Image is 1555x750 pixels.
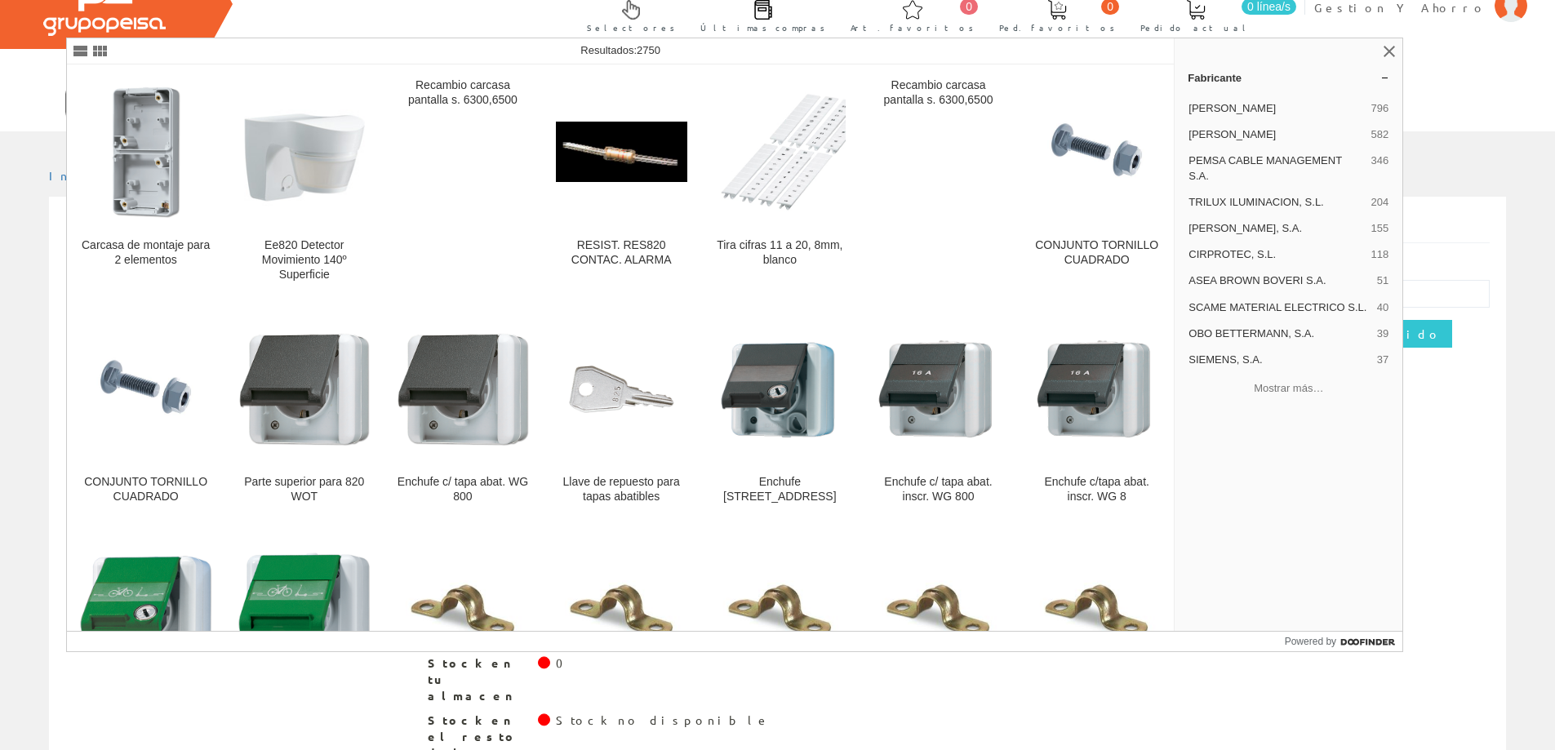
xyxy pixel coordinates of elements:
div: Enchufe c/ tapa abat. inscr. WG 800 [873,475,1004,504]
img: Llave de repuesto para tapas abatibles [556,323,687,455]
div: Enchufe [STREET_ADDRESS] [714,475,846,504]
img: CABALLETE Ø48-50mm [397,545,528,677]
a: Powered by [1285,632,1403,651]
a: Tira cifras 11 a 20, 8mm, blanco Tira cifras 11 a 20, 8mm, blanco [701,65,859,301]
span: 582 [1371,127,1389,142]
span: 51 [1377,273,1388,288]
img: Enchufe SCHUKO® 16 A / 250 V~ [80,545,211,677]
img: CABALLETE Ø31-32mm [714,545,846,677]
a: CONJUNTO TORNILLO CUADRADO CONJUNTO TORNILLO CUADRADO [1018,65,1175,301]
img: Ee820 Detector Movimiento 140º Superficie [238,86,370,217]
a: Enchufe c/ tapa abat. inscr. WG 800 Enchufe c/ tapa abat. inscr. WG 800 [860,302,1017,523]
img: CABALLETE Ø25-26mm [1031,545,1162,677]
div: Stock no disponible [556,712,770,729]
a: Enchufe c/ cierre seguirdad WG 800 Enchufe [STREET_ADDRESS] [701,302,859,523]
div: CONJUNTO TORNILLO CUADRADO [1031,238,1162,268]
a: Carcasa de montaje para 2 elementos Carcasa de montaje para 2 elementos [67,65,224,301]
div: RESIST. RES820 CONTAC. ALARMA [556,238,687,268]
a: Recambio carcasa pantalla s. 6300,6500 [860,65,1017,301]
span: Selectores [587,20,675,36]
span: Powered by [1285,634,1336,649]
a: CONJUNTO TORNILLO CUADRADO CONJUNTO TORNILLO CUADRADO [67,302,224,523]
a: Inicio [49,168,118,183]
span: 204 [1371,195,1389,210]
span: [PERSON_NAME] [1188,101,1364,116]
span: 346 [1371,153,1389,183]
a: Llave de repuesto para tapas abatibles Llave de repuesto para tapas abatibles [543,302,700,523]
div: Carcasa de montaje para 2 elementos [80,238,211,268]
img: Enchufe c/tapa abat. inscr. WG 8 [1031,323,1162,455]
div: Parte superior para 820 WOT [238,475,370,504]
span: OBO BETTERMANN, S.A. [1188,326,1371,341]
img: CONJUNTO TORNILLO CUADRADO [1031,119,1162,185]
div: Recambio carcasa pantalla s. 6300,6500 [397,78,528,108]
a: CABALLETE Ø25-26mm [1018,525,1175,746]
span: 40 [1377,300,1388,315]
a: Enchufe c/tapa abat. inscr. WG 8 Enchufe c/tapa abat. inscr. WG 8 [1018,302,1175,523]
span: Pedido actual [1140,20,1251,36]
a: CABALLETE Ø28-29mm [860,525,1017,746]
button: Mostrar más… [1181,375,1396,402]
span: 37 [1377,353,1388,367]
span: CIRPROTEC, S.L. [1188,247,1364,262]
img: Enchufe c/ cierre seguirdad WG 800 [714,323,846,455]
img: Tira cifras 11 a 20, 8mm, blanco [714,86,846,217]
div: 0 [556,655,573,672]
img: RESIST. RES820 CONTAC. ALARMA [556,122,687,182]
span: Ped. favoritos [999,20,1115,36]
div: CONJUNTO TORNILLO CUADRADO [80,475,211,504]
span: PEMSA CABLE MANAGEMENT S.A. [1188,153,1364,183]
a: Enchufe SCHUKO® 16 A / 250 V~ [67,525,224,746]
img: Enchufe c/ tapa abat. inscr. WG 800 [873,323,1004,455]
span: SCAME MATERIAL ELECTRICO S.L. [1188,300,1371,315]
a: RESIST. RES820 CONTAC. ALARMA RESIST. RES820 CONTAC. ALARMA [543,65,700,301]
span: [PERSON_NAME] [1188,127,1364,142]
span: [PERSON_NAME], S.A. [1188,221,1364,236]
img: Parte superior para 820 WOT [238,323,370,455]
span: SIEMENS, S.A. [1188,353,1371,367]
div: Enchufe c/tapa abat. inscr. WG 8 [1031,475,1162,504]
a: CABALLETE Ø38-40mm [543,525,700,746]
img: CABALLETE Ø28-29mm [873,545,1004,677]
a: Parte superior para 820 WOT Parte superior para 820 WOT [225,302,383,523]
span: 39 [1377,326,1388,341]
img: Enchufe SCHUKO® 16 A / 250 V~ [238,545,370,677]
div: Ee820 Detector Movimiento 140º Superficie [238,238,370,282]
span: Art. favoritos [851,20,974,36]
img: CONJUNTO TORNILLO CUADRADO [80,356,211,422]
div: Tira cifras 11 a 20, 8mm, blanco [714,238,846,268]
img: Carcasa de montaje para 2 elementos [80,86,211,217]
div: Enchufe c/ tapa abat. WG 800 [397,475,528,504]
span: 2750 [637,44,660,56]
span: TRILUX ILUMINACION, S.L. [1188,195,1364,210]
img: Enchufe c/ tapa abat. WG 800 [397,323,528,455]
div: Recambio carcasa pantalla s. 6300,6500 [873,78,1004,108]
a: Enchufe c/ tapa abat. WG 800 Enchufe c/ tapa abat. WG 800 [384,302,541,523]
span: 796 [1371,101,1389,116]
a: CABALLETE Ø31-32mm [701,525,859,746]
span: 155 [1371,221,1389,236]
span: ASEA BROWN BOVERI S.A. [1188,273,1371,288]
div: Llave de repuesto para tapas abatibles [556,475,687,504]
a: Enchufe SCHUKO® 16 A / 250 V~ [225,525,383,746]
a: CABALLETE Ø48-50mm [384,525,541,746]
span: Stock en tu almacen [428,655,526,704]
a: Recambio carcasa pantalla s. 6300,6500 [384,65,541,301]
span: Resultados: [580,44,660,56]
span: 118 [1371,247,1389,262]
a: Fabricante [1175,64,1402,91]
a: Ee820 Detector Movimiento 140º Superficie Ee820 Detector Movimiento 140º Superficie [225,65,383,301]
img: CABALLETE Ø38-40mm [556,545,687,677]
span: Últimas compras [700,20,825,36]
